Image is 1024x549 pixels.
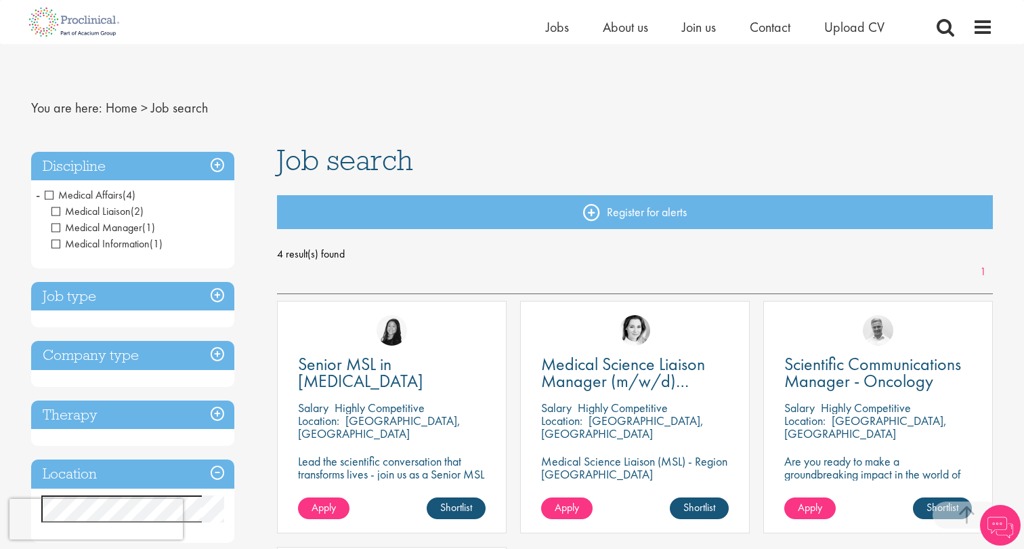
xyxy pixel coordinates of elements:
[45,188,135,202] span: Medical Affairs
[578,400,668,415] p: Highly Competitive
[31,341,234,370] h3: Company type
[298,352,423,392] span: Senior MSL in [MEDICAL_DATA]
[784,497,836,519] a: Apply
[277,195,994,229] a: Register for alerts
[784,413,826,428] span: Location:
[603,18,648,36] a: About us
[123,188,135,202] span: (4)
[45,188,123,202] span: Medical Affairs
[824,18,884,36] a: Upload CV
[51,220,142,235] span: Medical Manager
[750,18,790,36] a: Contact
[913,497,972,519] a: Shortlist
[298,413,339,428] span: Location:
[784,352,961,392] span: Scientific Communications Manager - Oncology
[106,99,137,117] a: breadcrumb link
[150,237,163,251] span: (1)
[51,204,144,218] span: Medical Liaison
[555,500,579,514] span: Apply
[784,455,972,519] p: Are you ready to make a groundbreaking impact in the world of biotechnology? Join a growing compa...
[298,356,486,390] a: Senior MSL in [MEDICAL_DATA]
[798,500,822,514] span: Apply
[51,237,163,251] span: Medical Information
[541,497,593,519] a: Apply
[980,505,1021,546] img: Chatbot
[31,152,234,181] h3: Discipline
[863,315,893,346] img: Joshua Bye
[141,99,148,117] span: >
[31,99,102,117] span: You are here:
[142,220,155,235] span: (1)
[784,413,947,441] p: [GEOGRAPHIC_DATA], [GEOGRAPHIC_DATA]
[682,18,716,36] a: Join us
[131,204,144,218] span: (2)
[377,315,407,346] img: Numhom Sudsok
[541,413,704,441] p: [GEOGRAPHIC_DATA], [GEOGRAPHIC_DATA]
[51,204,131,218] span: Medical Liaison
[31,401,234,430] h3: Therapy
[36,184,40,205] span: -
[298,497,349,519] a: Apply
[298,400,328,415] span: Salary
[541,352,705,409] span: Medical Science Liaison Manager (m/w/d) Nephrologie
[31,460,234,489] h3: Location
[784,356,972,390] a: Scientific Communications Manager - Oncology
[51,220,155,235] span: Medical Manager
[541,356,729,390] a: Medical Science Liaison Manager (m/w/d) Nephrologie
[973,264,993,280] a: 1
[277,142,413,178] span: Job search
[277,244,994,264] span: 4 result(s) found
[541,413,582,428] span: Location:
[312,500,336,514] span: Apply
[335,400,425,415] p: Highly Competitive
[620,315,650,346] img: Greta Prestel
[541,455,729,481] p: Medical Science Liaison (MSL) - Region [GEOGRAPHIC_DATA]
[541,400,572,415] span: Salary
[151,99,208,117] span: Job search
[427,497,486,519] a: Shortlist
[670,497,729,519] a: Shortlist
[298,455,486,493] p: Lead the scientific conversation that transforms lives - join us as a Senior MSL in [MEDICAL_DATA].
[546,18,569,36] a: Jobs
[821,400,911,415] p: Highly Competitive
[51,237,150,251] span: Medical Information
[298,413,461,441] p: [GEOGRAPHIC_DATA], [GEOGRAPHIC_DATA]
[9,499,183,540] iframe: reCAPTCHA
[784,400,815,415] span: Salary
[31,282,234,311] h3: Job type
